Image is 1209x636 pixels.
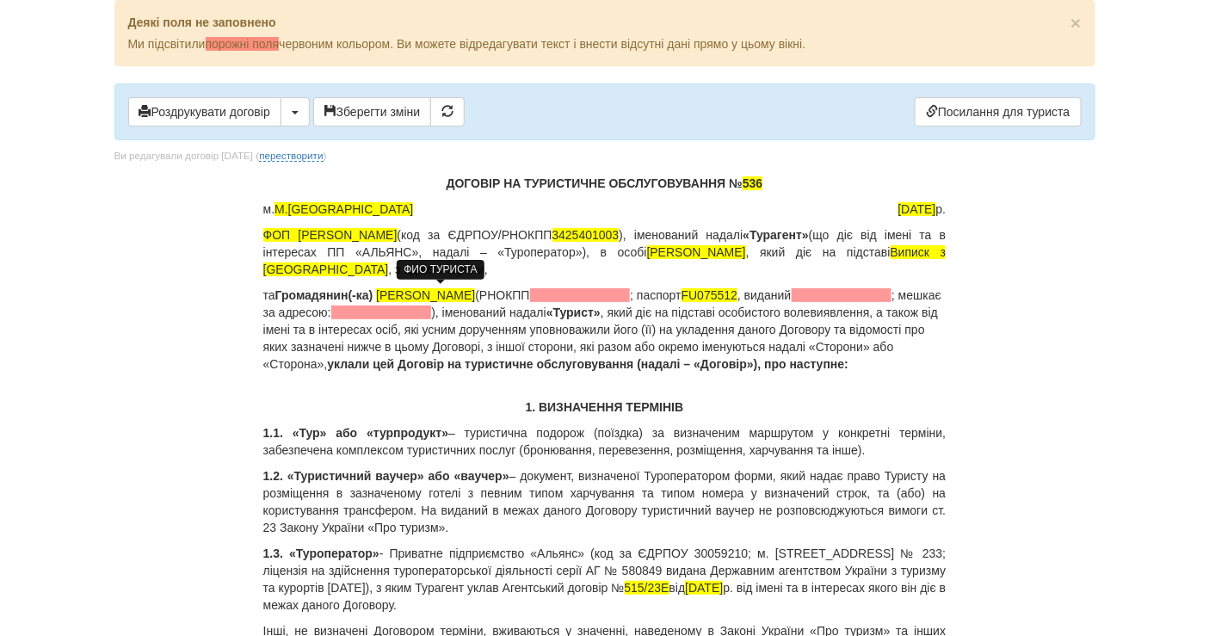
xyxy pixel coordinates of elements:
span: ФОП [PERSON_NAME] [263,228,398,242]
span: [DATE] [898,202,936,216]
a: перестворити [259,150,323,162]
p: Деякі поля не заповнено [128,14,1082,31]
div: Ви редагували договір [DATE] ( ) [114,149,327,164]
b: «Турагент» [743,228,808,242]
p: – документ, визначеної Туроператором форми, який надає право Туристу на розміщення в зазначеному ... [263,467,947,536]
b: 1.1. «Тур» або «турпродукт» [263,426,448,440]
a: Посилання для туриста [915,97,1081,127]
p: Ми підсвітили червоним кольором. Ви можете відредагувати текст і внести відсутні дані прямо у цьо... [128,35,1082,52]
span: 536 [743,176,762,190]
button: Зберегти зміни [313,97,432,127]
b: 1.2. «Туристичний ваучер» або «ваучер» [263,469,509,483]
span: [DATE] [685,581,723,595]
p: - Приватне підприємство «Альянс» (код за ЄДРПОУ 30059210; м. [STREET_ADDRESS] № 233; ліцензія на ... [263,545,947,614]
button: Close [1070,14,1081,32]
span: порожні поля [206,37,280,51]
p: та (РНОКПП ; паспорт , виданий ; мешкає за адресою: ), іменований надалі , який діє на підставі о... [263,287,947,373]
b: уклали цей Договір на туристичне обслуговування (надалі – «Договір»), про наступне: [327,357,848,371]
button: Роздрукувати договір [128,97,281,127]
p: 1. ВИЗНАЧЕННЯ ТЕРМІНІВ [263,398,947,416]
span: М.[GEOGRAPHIC_DATA] [274,202,413,216]
span: [PERSON_NAME] [376,288,475,302]
p: ДОГОВІР НА ТУРИСТИЧНЕ ОБСЛУГОВУВАННЯ № [263,175,947,192]
span: [PERSON_NAME] [647,245,746,259]
b: Громадянин(-ка) [275,288,373,302]
p: – туристична подорож (поїздка) за визначеним маршрутом у конкретні терміни, забезпечена комплексо... [263,424,947,459]
span: 3425401003 [552,228,620,242]
span: 515/23E [625,581,669,595]
p: (код за ЄДРПОУ/РНОКПП ), іменований надалі (що діє від імені та в інтересах ПП «АЛЬЯНС», надалі –... [263,226,947,278]
b: «Турист» [546,306,601,319]
div: ФИО ТУРИСТА [397,260,484,280]
span: р. [898,201,947,218]
span: FU075512 [682,288,737,302]
span: × [1070,13,1081,33]
b: 1.3. «Туроператор» [263,546,379,560]
span: м. [263,201,414,218]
